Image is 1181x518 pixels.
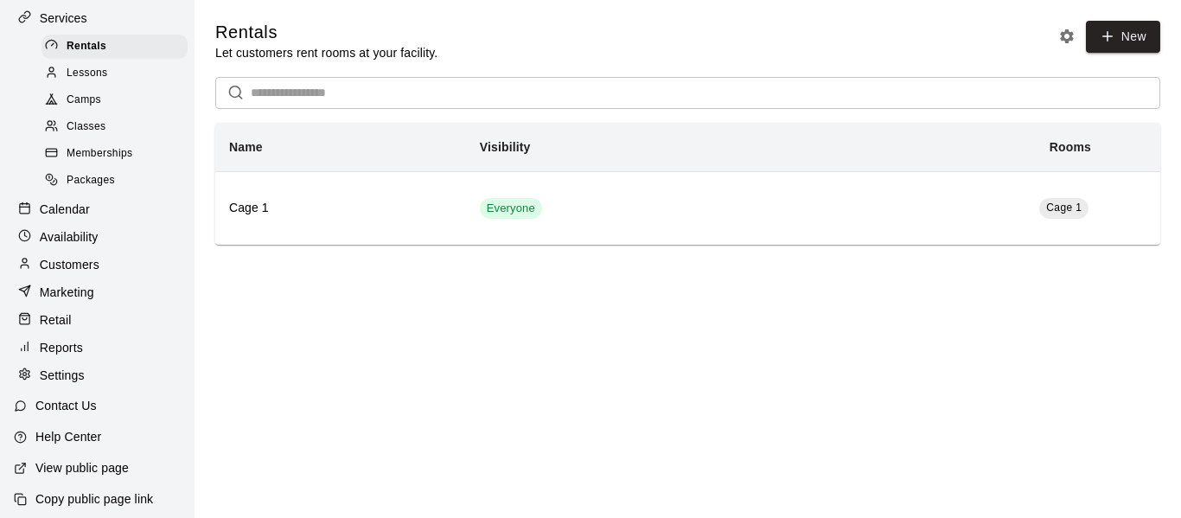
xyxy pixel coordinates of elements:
[14,307,181,333] a: Retail
[35,428,101,445] p: Help Center
[67,145,132,163] span: Memberships
[229,199,452,218] h6: Cage 1
[41,142,188,166] div: Memberships
[14,279,181,305] a: Marketing
[1046,201,1082,214] span: Cage 1
[40,10,87,27] p: Services
[14,335,181,361] a: Reports
[40,256,99,273] p: Customers
[215,44,437,61] p: Let customers rent rooms at your facility.
[40,367,85,384] p: Settings
[480,140,531,154] b: Visibility
[41,87,195,114] a: Camps
[229,140,263,154] b: Name
[41,168,195,195] a: Packages
[40,339,83,356] p: Reports
[40,311,72,329] p: Retail
[67,172,115,189] span: Packages
[35,397,97,414] p: Contact Us
[67,92,101,109] span: Camps
[1086,21,1160,53] a: New
[35,459,129,476] p: View public page
[1050,140,1091,154] b: Rooms
[41,60,195,86] a: Lessons
[41,61,188,86] div: Lessons
[40,228,99,246] p: Availability
[41,169,188,193] div: Packages
[35,490,153,508] p: Copy public page link
[14,196,181,222] a: Calendar
[215,123,1160,245] table: simple table
[67,65,108,82] span: Lessons
[215,21,437,44] h5: Rentals
[67,118,105,136] span: Classes
[480,201,542,217] span: Everyone
[14,252,181,278] a: Customers
[41,115,188,139] div: Classes
[41,88,188,112] div: Camps
[41,33,195,60] a: Rentals
[41,35,188,59] div: Rentals
[14,224,181,250] a: Availability
[67,38,106,55] span: Rentals
[40,201,90,218] p: Calendar
[41,114,195,141] a: Classes
[1054,23,1080,49] button: Rental settings
[14,5,181,31] a: Services
[480,198,542,219] div: This service is visible to all of your customers
[41,141,195,168] a: Memberships
[14,362,181,388] a: Settings
[40,284,94,301] p: Marketing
